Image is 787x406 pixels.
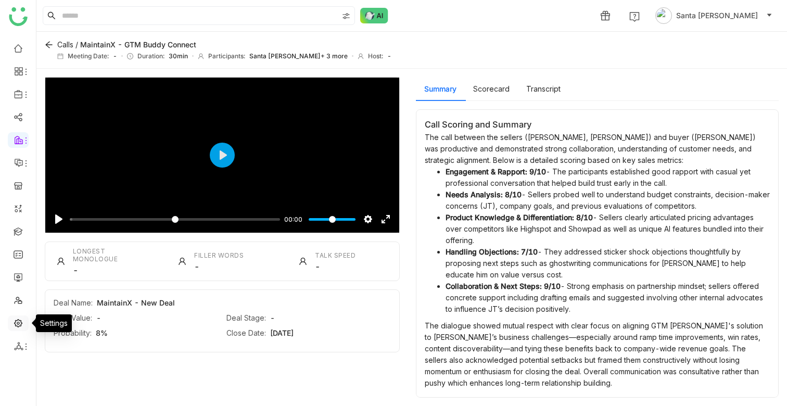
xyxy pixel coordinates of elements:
button: Summary [424,83,456,95]
li: - They addressed sticker shock objections thoughtfully by proposing next steps such as ghostwriti... [446,246,770,281]
img: search-type.svg [342,12,350,20]
span: - [113,52,117,60]
div: MaintainX - GTM Buddy Connect [80,40,196,49]
span: Santa [PERSON_NAME] + 3 more [249,52,348,60]
span: - [73,265,149,275]
span: Deal Name: [54,298,93,307]
span: - [387,52,391,60]
span: MaintainX - New Deal [97,298,175,307]
span: Deal Stage: [226,313,266,322]
span: Host: [368,52,383,60]
span: Santa [PERSON_NAME] [676,10,758,21]
span: - [96,313,101,322]
p: The call between the sellers ([PERSON_NAME], [PERSON_NAME]) and buyer ([PERSON_NAME]) was product... [425,132,770,166]
span: 8% [96,328,108,337]
img: logo [9,7,28,26]
span: - [270,313,275,322]
div: Current time [282,213,305,225]
span: Longest Monologue [73,247,149,263]
li: - The participants established good rapport with casual yet professional conversation that helped... [446,166,770,189]
strong: Engagement & Rapport: 9/10 [446,167,546,176]
button: Transcript [526,83,561,95]
img: ask-buddy-normal.svg [360,8,388,23]
div: Settings [36,314,72,332]
span: Deal Value: [54,313,92,322]
strong: Needs Analysis: 8/10 [446,190,522,199]
input: Volume [309,214,356,224]
span: 30min [169,52,188,60]
span: Meeting Date: [68,52,109,60]
span: [DATE] [270,328,294,337]
p: The dialogue showed mutual respect with clear focus on aligning GTM [PERSON_NAME]'s solution to [... [425,320,770,389]
button: Play [210,143,235,168]
input: Seek [70,214,280,224]
span: Talk Speed [315,251,356,259]
strong: Handling Objections: 7/10 [446,247,538,256]
strong: Product Knowledge & Differentiation: 8/10 [446,213,593,222]
span: - [194,261,244,272]
span: Probability: [54,328,92,337]
strong: Collaboration & Next Steps: 9/10 [446,282,561,290]
div: Calls / [45,40,78,49]
button: Play [50,211,67,227]
span: Participants: [208,52,245,60]
img: help.svg [629,11,640,22]
span: Duration: [137,52,164,60]
button: Scorecard [473,83,510,95]
h3: Call Scoring and Summary [425,118,770,132]
img: avatar [655,7,672,24]
li: - Strong emphasis on partnership mindset; sellers offered concrete support including drafting ema... [446,281,770,315]
li: - Sellers probed well to understand budget constraints, decision-maker concerns (JT), company goa... [446,189,770,212]
button: Santa [PERSON_NAME] [653,7,775,24]
span: - [315,261,356,272]
span: Filler Words [194,251,244,259]
li: - Sellers clearly articulated pricing advantages over competitors like Highspot and Showpad as we... [446,212,770,246]
span: Close Date: [226,328,266,337]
